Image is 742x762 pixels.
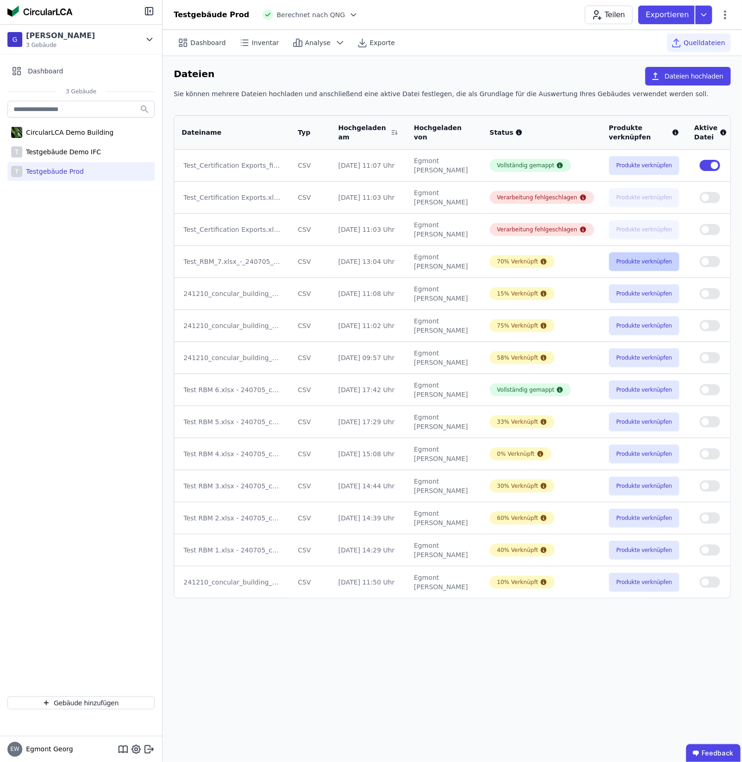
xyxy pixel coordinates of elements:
button: Produkte verknüpfen [609,413,680,431]
div: 241210_concular_building_components_template_filled_words.xlsx - 240705_concular_building_compon ... [184,289,281,298]
div: Test_Certification Exports_fixed.xlsx - Test_RBM_5.xlsx_-_240705_concular_building_compon.csv [184,161,281,170]
p: Exportieren [646,9,691,20]
button: Produkte verknüpfen [609,509,680,527]
span: Egmont Georg [22,745,73,754]
div: Egmont [PERSON_NAME] [414,381,475,399]
button: Produkte verknüpfen [609,188,680,207]
span: Exporte [370,38,395,47]
div: Produkte verknüpfen [609,123,680,142]
div: Egmont [PERSON_NAME] [414,413,475,431]
div: Test RBM 5.xlsx - 240705_concular_building_compon.csv [184,417,281,427]
div: Test_Certification Exports.xlsx - Test_RBM_5.xlsx_-_240705_concular_building_compon.csv [184,225,281,234]
button: Produkte verknüpfen [609,477,680,495]
div: CSV [298,321,323,330]
div: Egmont [PERSON_NAME] [414,445,475,463]
div: Vollständig gemappt [497,386,555,394]
div: CSV [298,193,323,202]
span: Quelldateien [684,38,725,47]
span: Inventar [252,38,279,47]
div: Test RBM 4.xlsx - 240705_concular_building_compon(2).csv [184,449,281,459]
div: Hochgeladen von [414,123,464,142]
button: Produkte verknüpfen [609,573,680,591]
button: Produkte verknüpfen [609,220,680,239]
div: CSV [298,385,323,394]
div: Dateiname [182,128,271,137]
button: Dateien hochladen [645,67,731,85]
div: 60% Verknüpft [497,514,538,522]
div: CSV [298,449,323,459]
div: [DATE] 17:29 Uhr [338,417,399,427]
button: Produkte verknüpfen [609,316,680,335]
div: Egmont [PERSON_NAME] [414,477,475,495]
div: 10% Verknüpft [497,578,538,586]
span: 3 Gebäude [26,41,95,49]
div: CSV [298,257,323,266]
div: Testgebäude Prod [22,167,84,176]
div: [DATE] 15:08 Uhr [338,449,399,459]
span: Dashboard [28,66,63,76]
div: CSV [298,513,323,523]
div: Egmont [PERSON_NAME] [414,348,475,367]
div: [DATE] 11:08 Uhr [338,289,399,298]
div: T [11,166,22,177]
div: Test RBM 6.xlsx - 240705_concular_building_compon (2).csv [184,385,281,394]
div: [DATE] 11:03 Uhr [338,225,399,234]
div: Egmont [PERSON_NAME] [414,284,475,303]
button: Produkte verknüpfen [609,156,680,175]
div: 241210_concular_building_components_template_filled.xlsx [184,578,281,587]
div: Status [490,128,594,137]
button: Produkte verknüpfen [609,541,680,559]
div: CSV [298,225,323,234]
div: CSV [298,161,323,170]
div: Test_Certification Exports.xlsx - Test_RBM_5.xlsx_-_240705_concular_building_compon(1).csv [184,193,281,202]
img: Concular [7,6,72,17]
div: Testgebäude Prod [174,9,250,20]
div: [DATE] 14:39 Uhr [338,513,399,523]
div: Typ [298,128,312,137]
div: Hochgeladen am [338,123,388,142]
div: Egmont [PERSON_NAME] [414,188,475,207]
div: 241210_concular_building_components_template_filled_words.xlsx - 240705_concular_building_compon.csv [184,321,281,330]
span: EW [10,747,19,752]
div: 75% Verknüpft [497,322,538,329]
h6: Dateien [174,67,215,82]
div: [DATE] 11:50 Uhr [338,578,399,587]
div: Test_RBM_7.xlsx_-_240705_concular_building_compon - Test_RBM_5.xlsx_-_240705_concular_building_co... [184,257,281,266]
div: CircularLCA Demo Building [22,128,113,137]
div: 15% Verknüpft [497,290,538,297]
div: Sie können mehrere Dateien hochladen und anschließend eine aktive Datei festlegen, die als Grundl... [174,89,731,106]
div: Testgebäude Demo IFC [22,147,101,157]
div: 0% Verknüpft [497,450,535,458]
div: CSV [298,289,323,298]
div: 30% Verknüpft [497,482,538,490]
button: Produkte verknüpfen [609,252,680,271]
div: Test RBM 1.xlsx - 240705_concular_building_compon (1).csv [184,545,281,555]
div: 241210_concular_building_components_template_filled_dupes.xlsx - 240705_concular_building_compon ... [184,353,281,362]
div: Aktive Datei [694,123,727,142]
div: Egmont [PERSON_NAME] [414,316,475,335]
div: [DATE] 11:02 Uhr [338,321,399,330]
span: Analyse [305,38,331,47]
div: Verarbeitung fehlgeschlagen [497,226,578,233]
div: Egmont [PERSON_NAME] [414,541,475,559]
div: 70% Verknüpft [497,258,538,265]
div: Vollständig gemappt [497,162,555,169]
div: 33% Verknüpft [497,418,538,426]
div: Egmont [PERSON_NAME] [414,156,475,175]
div: [DATE] 11:03 Uhr [338,193,399,202]
div: Egmont [PERSON_NAME] [414,573,475,591]
div: 40% Verknüpft [497,546,538,554]
div: CSV [298,545,323,555]
button: Gebäude hinzufügen [7,696,155,709]
button: Produkte verknüpfen [609,445,680,463]
div: [DATE] 14:29 Uhr [338,545,399,555]
button: Produkte verknüpfen [609,284,680,303]
div: [DATE] 14:44 Uhr [338,481,399,491]
span: Berechnet nach QNG [277,10,345,20]
div: [DATE] 09:57 Uhr [338,353,399,362]
div: [DATE] 17:42 Uhr [338,385,399,394]
span: 3 Gebäude [57,88,106,95]
div: Egmont [PERSON_NAME] [414,220,475,239]
div: Verarbeitung fehlgeschlagen [497,194,578,201]
div: CSV [298,578,323,587]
